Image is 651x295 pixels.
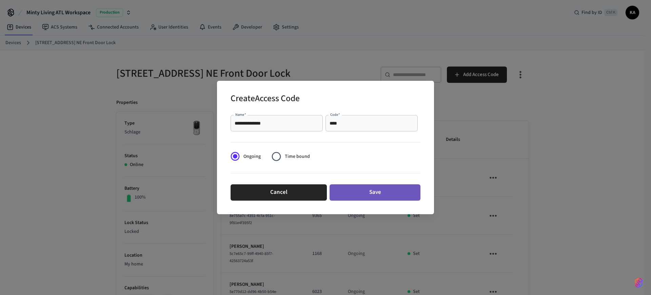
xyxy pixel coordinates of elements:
h2: Create Access Code [231,89,300,110]
button: Save [330,184,420,201]
button: Cancel [231,184,327,201]
label: Code [330,112,340,117]
span: Time bound [285,153,310,160]
label: Name [235,112,246,117]
span: Ongoing [243,153,261,160]
img: SeamLogoGradient.69752ec5.svg [635,277,643,288]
